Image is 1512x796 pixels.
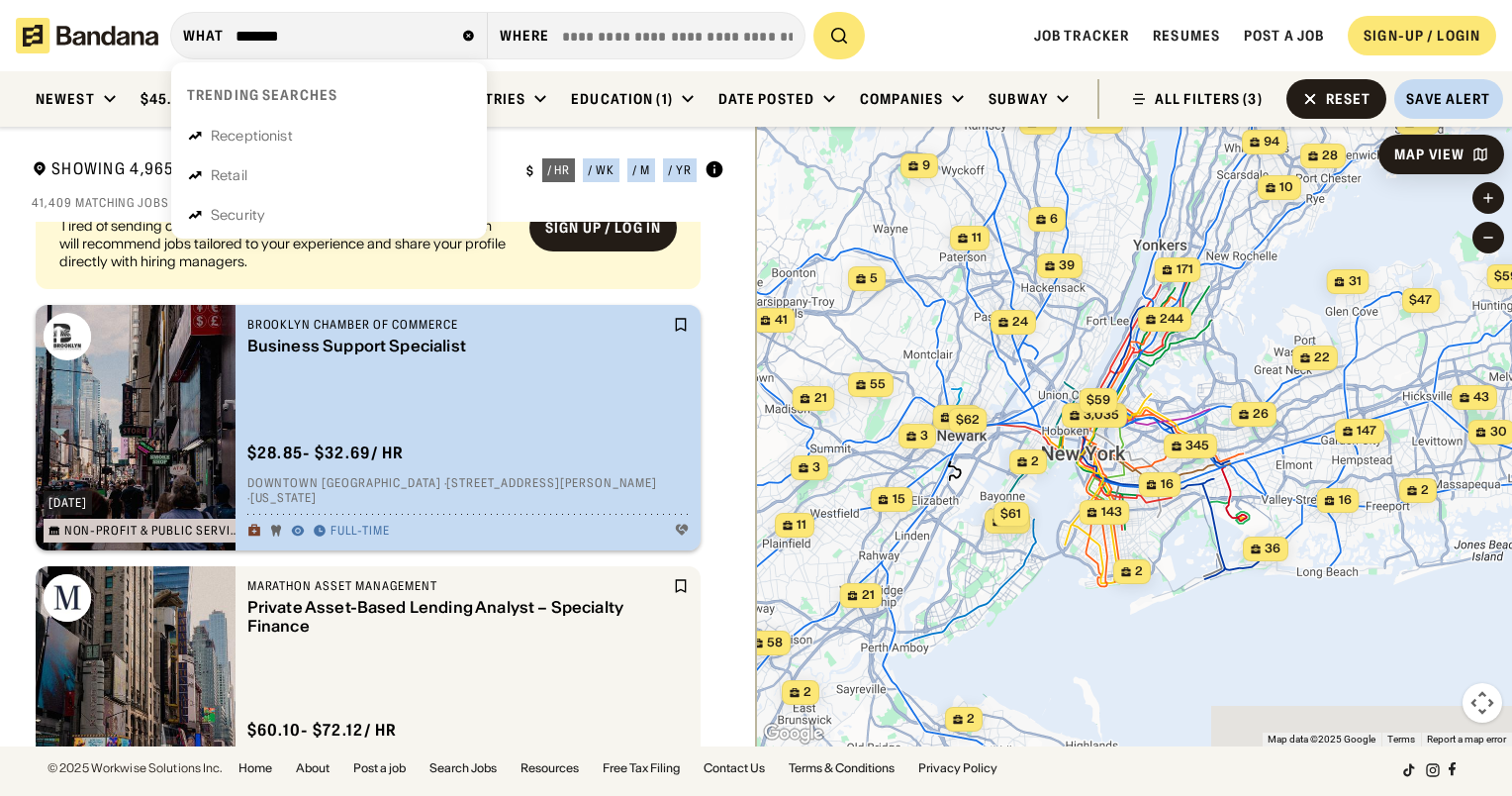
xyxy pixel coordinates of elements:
div: © 2025 Workwise Solutions Inc. [47,762,223,774]
div: Save Alert [1406,90,1490,108]
div: Downtown [GEOGRAPHIC_DATA] · [STREET_ADDRESS][PERSON_NAME] · [US_STATE] [247,475,689,506]
div: Date Posted [718,90,814,108]
span: 2 [967,711,975,728]
a: Terms (opens in new tab) [1387,734,1415,745]
div: Brooklyn Chamber of Commerce [247,317,669,333]
div: Education (1) [571,90,673,108]
a: Free Tax Filing [603,762,680,774]
span: 3 [812,459,820,476]
span: 58 [767,635,783,651]
div: Retail [211,168,247,182]
span: 244 [1160,311,1183,328]
span: 94 [1264,134,1279,150]
div: Full-time [331,524,391,540]
span: 2 [803,684,811,701]
img: Google [761,721,826,746]
div: Where [500,27,550,45]
span: 3,035 [1084,407,1119,424]
span: 10 [1279,179,1293,196]
div: Non-Profit & Public Service [64,525,238,537]
span: $47 [1409,292,1432,307]
div: $45.00 / hour [141,90,242,108]
div: Marathon Asset Management [247,578,669,594]
div: $ 28.85 - $32.69 / hr [247,443,405,463]
span: 345 [1185,438,1209,454]
span: 30 [1490,424,1507,441]
a: Privacy Policy [918,762,997,774]
span: 171 [1177,261,1193,278]
div: [DATE] [48,497,87,509]
div: Subway [989,90,1048,108]
div: Trending searches [187,86,337,104]
img: Bandana logotype [16,18,158,53]
div: / m [632,164,650,176]
a: Terms & Conditions [789,762,895,774]
a: Resumes [1153,27,1220,45]
div: Security [211,208,265,222]
span: 5 [870,270,878,287]
span: 24 [1012,314,1028,331]
span: 28 [1322,148,1338,164]
span: 36 [1265,541,1280,557]
span: 2 [1421,482,1429,499]
div: Showing 4,965 Verified Jobs [32,158,511,183]
span: 31 [1349,273,1362,290]
a: Search Jobs [429,762,497,774]
div: / hr [547,164,571,176]
div: what [183,27,224,45]
div: $ 60.10 - $72.12 / hr [247,720,398,741]
span: 9 [922,157,930,174]
a: Open this area in Google Maps (opens a new window) [761,721,826,746]
span: $59 [1087,392,1110,407]
div: ALL FILTERS (3) [1155,92,1263,106]
div: Companies [860,90,943,108]
span: 26 [1253,406,1269,423]
span: 11 [797,517,806,534]
div: Newest [36,90,95,108]
button: Map camera controls [1463,683,1502,723]
div: 41,409 matching jobs on [DOMAIN_NAME] [32,195,724,211]
div: / yr [668,164,692,176]
div: Reset [1326,92,1371,106]
div: Tired of sending out endless job applications? Bandana Match Team will recommend jobs tailored to... [59,217,514,271]
span: 6 [1050,211,1058,228]
div: Sign up / Log in [545,219,661,237]
span: 55 [870,376,886,393]
a: Job Tracker [1034,27,1129,45]
a: Report a map error [1427,734,1506,745]
a: About [296,762,330,774]
span: 147 [1357,423,1376,440]
span: 16 [1161,476,1174,493]
a: Home [238,762,272,774]
a: Post a job [353,762,406,774]
div: SIGN-UP / LOGIN [1364,27,1480,45]
span: $61 [1000,506,1021,521]
div: Map View [1394,148,1465,161]
a: Resources [520,762,579,774]
div: Business Support Specialist [247,337,669,355]
div: grid [32,222,724,746]
span: 41 [775,312,788,329]
a: Contact Us [704,762,765,774]
span: 43 [1473,389,1489,406]
span: 2 [1135,563,1143,580]
span: 16 [1339,492,1352,509]
img: Brooklyn Chamber of Commerce logo [44,313,91,360]
span: $62 [956,412,980,427]
span: 2 [1031,453,1039,470]
span: 15 [893,491,905,508]
span: 22 [1314,349,1330,366]
span: 143 [1101,504,1122,521]
div: / wk [588,164,614,176]
div: Receptionist [211,129,293,143]
span: 21 [814,390,827,407]
div: Private Asset-Based Lending Analyst – Specialty Finance [247,598,669,636]
span: Map data ©2025 Google [1268,734,1375,745]
span: 21 [862,587,875,604]
img: Marathon Asset Management logo [44,574,91,622]
a: Post a job [1244,27,1324,45]
span: 11 [972,230,982,247]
